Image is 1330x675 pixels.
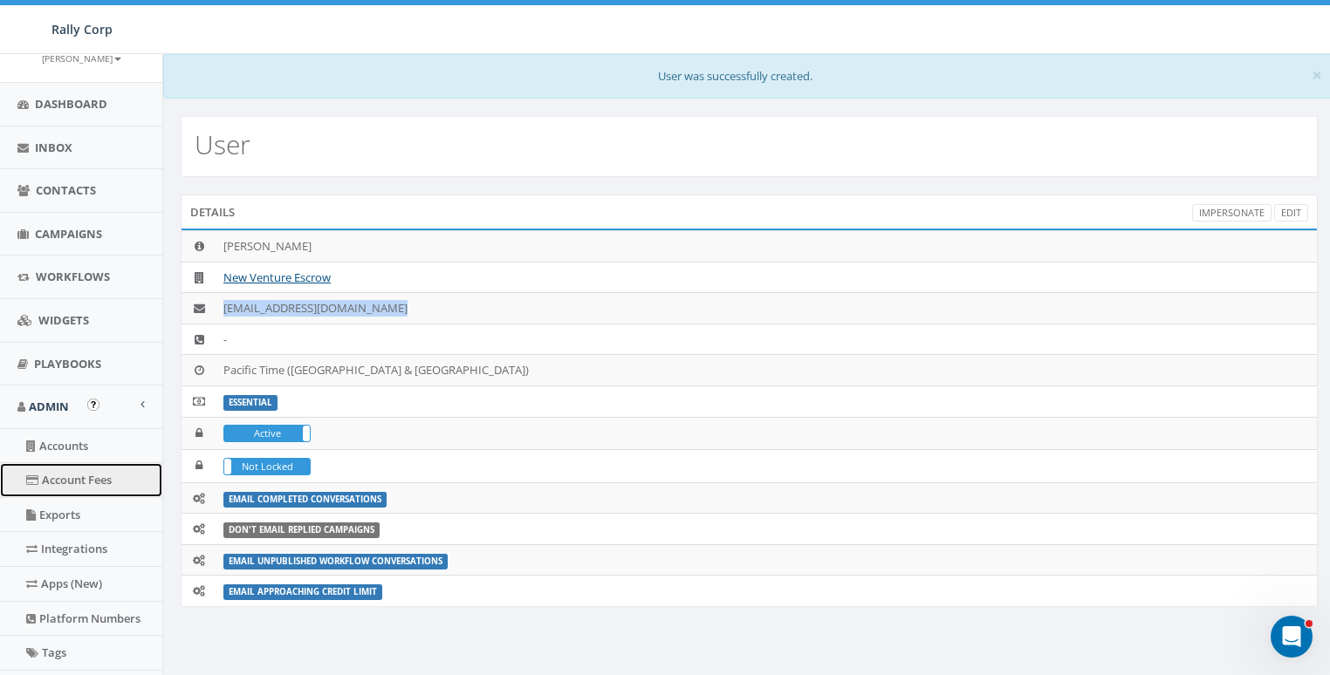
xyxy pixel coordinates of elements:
[36,182,96,198] span: Contacts
[87,399,99,411] button: Open In-App Guide
[35,226,102,242] span: Campaigns
[29,399,69,414] span: Admin
[42,50,121,65] a: [PERSON_NAME]
[195,130,250,159] h2: User
[216,231,1317,262] td: [PERSON_NAME]
[223,584,382,600] label: Email Approaching Credit Limit
[216,355,1317,386] td: Pacific Time ([GEOGRAPHIC_DATA] & [GEOGRAPHIC_DATA])
[1271,616,1313,658] iframe: Intercom live chat
[223,458,311,475] div: LockedNot Locked
[38,312,89,328] span: Widgets
[224,459,310,474] label: Not Locked
[223,269,331,285] a: New Venture Escrow
[223,492,387,508] label: Email Completed Conversations
[216,293,1317,324] td: [EMAIL_ADDRESS][DOMAIN_NAME]
[51,21,113,37] span: Rally Corp
[42,52,121,65] small: [PERSON_NAME]
[1192,204,1272,222] a: Impersonate
[181,194,1318,229] div: Details
[1312,66,1322,85] button: Close
[1274,204,1308,222] a: Edit
[223,425,311,442] div: ActiveIn Active
[224,426,310,441] label: Active
[35,140,72,155] span: Inbox
[34,356,101,372] span: Playbooks
[223,395,278,411] label: ESSENTIAL
[35,96,107,112] span: Dashboard
[223,522,380,538] label: Don't Email Replied Campaigns
[223,554,448,569] label: Email Unpublished Workflow Conversations
[216,324,1317,355] td: -
[36,269,110,284] span: Workflows
[1312,63,1322,87] span: ×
